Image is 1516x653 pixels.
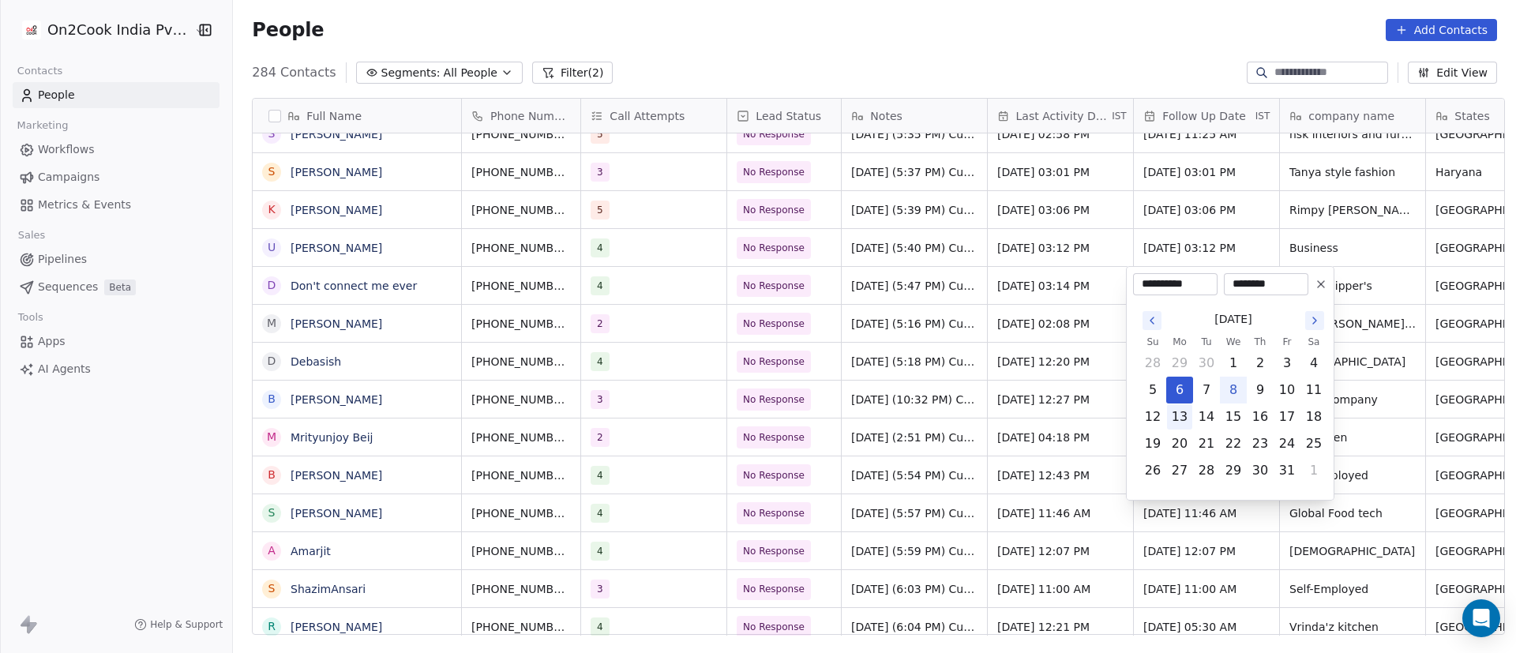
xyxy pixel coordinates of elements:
[1274,404,1300,430] button: Friday, October 17th, 2025
[1167,404,1192,430] button: Monday, October 13th, 2025
[1305,311,1324,330] button: Go to the Next Month
[1139,334,1327,484] table: October 2025
[1274,351,1300,376] button: Friday, October 3rd, 2025
[1214,311,1251,328] span: [DATE]
[1248,458,1273,483] button: Thursday, October 30th, 2025
[1301,458,1326,483] button: Saturday, November 1st, 2025
[1301,431,1326,456] button: Saturday, October 25th, 2025
[1247,334,1274,350] th: Thursday
[1139,334,1166,350] th: Sunday
[1194,431,1219,456] button: Tuesday, October 21st, 2025
[1274,377,1300,403] button: Friday, October 10th, 2025
[1194,404,1219,430] button: Tuesday, October 14th, 2025
[1248,404,1273,430] button: Thursday, October 16th, 2025
[1166,334,1193,350] th: Monday
[1140,377,1165,403] button: Sunday, October 5th, 2025
[1194,351,1219,376] button: Tuesday, September 30th, 2025
[1167,431,1192,456] button: Monday, October 20th, 2025
[1301,351,1326,376] button: Saturday, October 4th, 2025
[1248,377,1273,403] button: Thursday, October 9th, 2025
[1167,351,1192,376] button: Monday, September 29th, 2025
[1220,334,1247,350] th: Wednesday
[1248,351,1273,376] button: Thursday, October 2nd, 2025
[1221,351,1246,376] button: Wednesday, October 1st, 2025
[1301,404,1326,430] button: Saturday, October 18th, 2025
[1274,334,1300,350] th: Friday
[1194,377,1219,403] button: Tuesday, October 7th, 2025
[1248,431,1273,456] button: Thursday, October 23rd, 2025
[1301,377,1326,403] button: Saturday, October 11th, 2025
[1221,404,1246,430] button: Wednesday, October 15th, 2025
[1167,377,1192,403] button: Monday, October 6th, 2025, selected
[1140,351,1165,376] button: Sunday, September 28th, 2025
[1221,377,1246,403] button: Today, Wednesday, October 8th, 2025
[1193,334,1220,350] th: Tuesday
[1167,458,1192,483] button: Monday, October 27th, 2025
[1221,458,1246,483] button: Wednesday, October 29th, 2025
[1140,404,1165,430] button: Sunday, October 12th, 2025
[1140,458,1165,483] button: Sunday, October 26th, 2025
[1274,458,1300,483] button: Friday, October 31st, 2025
[1143,311,1161,330] button: Go to the Previous Month
[1300,334,1327,350] th: Saturday
[1194,458,1219,483] button: Tuesday, October 28th, 2025
[1274,431,1300,456] button: Friday, October 24th, 2025
[1140,431,1165,456] button: Sunday, October 19th, 2025
[1221,431,1246,456] button: Wednesday, October 22nd, 2025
